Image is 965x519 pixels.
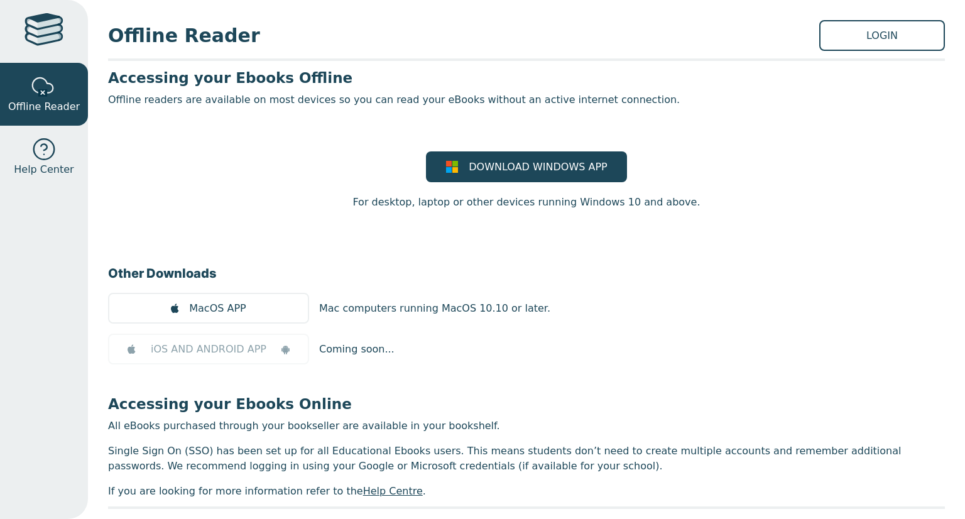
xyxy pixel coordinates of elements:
a: MacOS APP [108,293,309,324]
a: Help Centre [363,485,423,497]
p: If you are looking for more information refer to the . [108,484,945,499]
a: LOGIN [819,20,945,51]
p: Single Sign On (SSO) has been set up for all Educational Ebooks users. This means students don’t ... [108,444,945,474]
h3: Accessing your Ebooks Online [108,395,945,413]
p: Mac computers running MacOS 10.10 or later. [319,301,550,316]
span: Offline Reader [8,99,80,114]
span: DOWNLOAD WINDOWS APP [469,160,607,175]
h3: Accessing your Ebooks Offline [108,68,945,87]
p: All eBooks purchased through your bookseller are available in your bookshelf. [108,418,945,434]
span: Offline Reader [108,21,819,50]
p: Offline readers are available on most devices so you can read your eBooks without an active inter... [108,92,945,107]
span: MacOS APP [189,301,246,316]
span: Help Center [14,162,74,177]
span: iOS AND ANDROID APP [151,342,266,357]
a: DOWNLOAD WINDOWS APP [426,151,627,182]
p: For desktop, laptop or other devices running Windows 10 and above. [352,195,700,210]
p: Coming soon... [319,342,395,357]
h3: Other Downloads [108,264,945,283]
